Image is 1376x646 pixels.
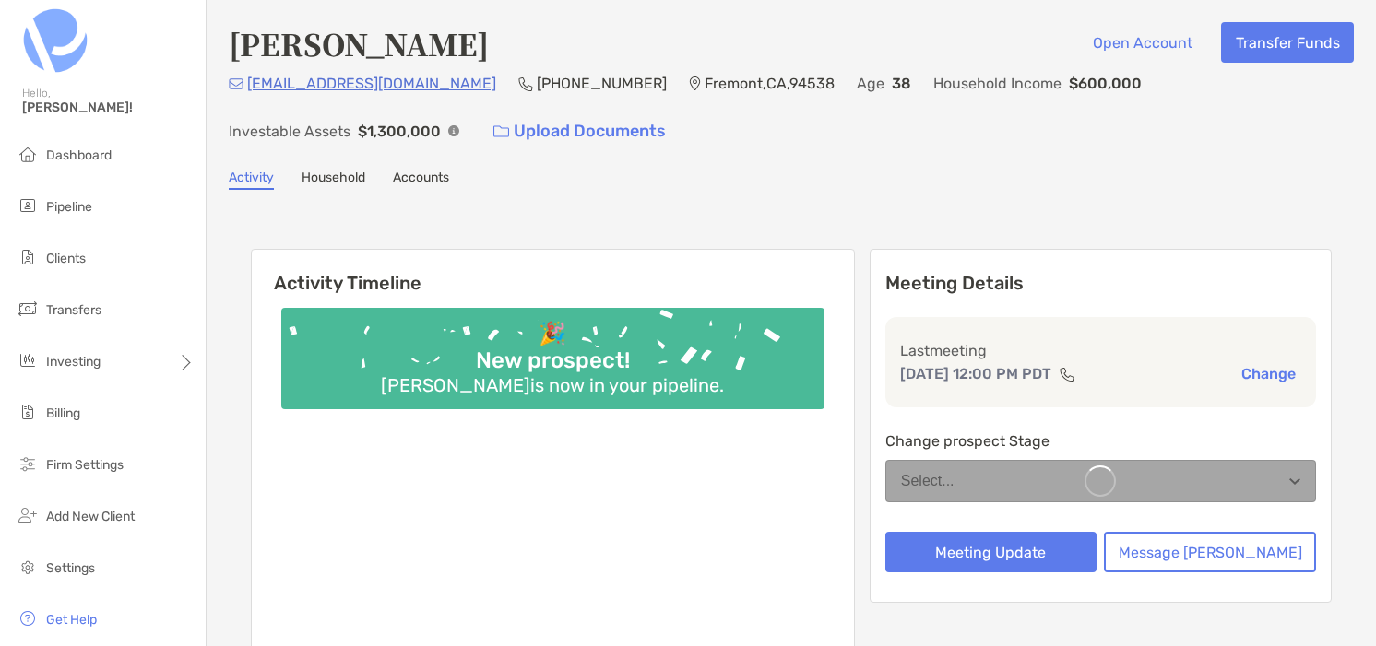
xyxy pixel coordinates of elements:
span: Clients [46,251,86,266]
img: button icon [493,125,509,138]
a: Household [302,170,365,190]
span: Pipeline [46,199,92,215]
p: Investable Assets [229,120,350,143]
p: [EMAIL_ADDRESS][DOMAIN_NAME] [247,72,496,95]
button: Change [1236,364,1301,383]
span: Billing [46,405,80,421]
img: transfers icon [17,298,39,320]
div: 🎉 [531,321,574,347]
button: Meeting Update [885,532,1097,572]
img: Confetti [281,308,824,393]
p: [DATE] 12:00 PM PDT [900,362,1051,385]
span: Transfers [46,302,101,318]
img: get-help icon [17,607,39,629]
p: Last meeting [900,339,1301,362]
img: pipeline icon [17,194,39,217]
span: Get Help [46,612,97,628]
span: Add New Client [46,509,135,524]
div: New prospect! [469,347,637,374]
div: [PERSON_NAME] is now in your pipeline. [374,374,731,396]
img: Info Icon [448,125,459,136]
img: investing icon [17,349,39,371]
p: Meeting Details [885,272,1316,295]
p: Age [857,72,884,95]
p: 38 [892,72,911,95]
img: dashboard icon [17,143,39,165]
img: billing icon [17,401,39,423]
img: communication type [1059,367,1075,382]
p: [PHONE_NUMBER] [537,72,667,95]
p: Fremont , CA , 94538 [705,72,835,95]
p: $600,000 [1069,72,1142,95]
img: Zoe Logo [22,7,89,74]
button: Transfer Funds [1221,22,1354,63]
span: [PERSON_NAME]! [22,100,195,115]
img: Location Icon [689,76,701,91]
button: Open Account [1078,22,1206,63]
a: Activity [229,170,274,190]
span: Investing [46,354,101,370]
img: Email Icon [229,78,243,89]
p: Household Income [933,72,1062,95]
img: firm-settings icon [17,452,39,475]
span: Settings [46,560,95,576]
button: Message [PERSON_NAME] [1104,532,1316,572]
h4: [PERSON_NAME] [229,22,489,65]
h6: Activity Timeline [252,250,854,294]
p: $1,300,000 [358,120,441,143]
p: Change prospect Stage [885,429,1316,452]
a: Accounts [393,170,449,190]
img: clients icon [17,246,39,268]
span: Firm Settings [46,457,124,473]
img: Phone Icon [518,76,533,91]
img: settings icon [17,556,39,578]
a: Upload Documents [481,112,678,151]
span: Dashboard [46,147,112,163]
img: add_new_client icon [17,504,39,526]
